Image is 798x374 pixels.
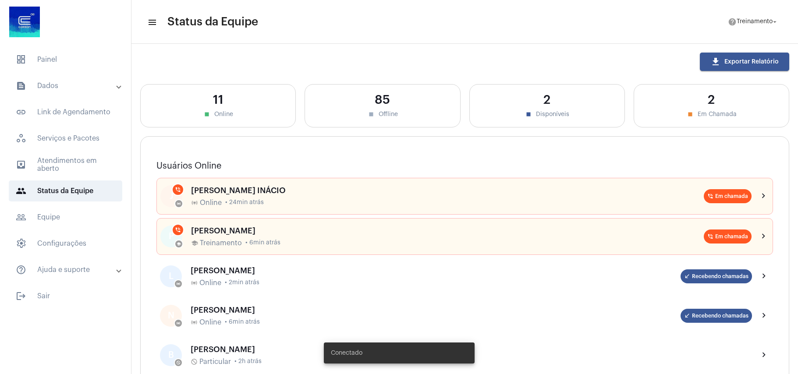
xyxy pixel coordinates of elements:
h3: Usuários Online [156,161,773,171]
button: Exportar Relatório [700,53,789,71]
mat-icon: do_not_disturb [176,360,181,365]
div: N [160,305,182,327]
mat-icon: school [177,242,181,246]
span: Treinamento [737,19,773,25]
mat-icon: phone_in_talk [175,227,181,233]
mat-icon: online_prediction [191,199,198,206]
mat-panel-title: Dados [16,81,117,91]
span: Online [199,318,221,326]
img: d4669ae0-8c07-2337-4f67-34b0df7f5ae4.jpeg [7,4,42,39]
mat-chip: Em chamada [704,189,752,203]
mat-icon: stop [203,110,211,118]
span: Online [200,199,222,207]
mat-icon: phone_in_talk [707,193,713,199]
mat-icon: stop [525,110,532,118]
mat-icon: online_prediction [191,279,198,286]
span: sidenav icon [16,238,26,249]
div: Disponíveis [479,110,616,118]
mat-icon: online_prediction [176,321,181,325]
span: Online [199,279,221,287]
mat-icon: online_prediction [177,201,181,206]
div: Em Chamada [643,110,780,118]
mat-icon: sidenav icon [16,212,26,222]
span: Configurações [9,233,122,254]
div: [PERSON_NAME] [191,266,681,275]
mat-icon: arrow_drop_down [771,18,779,26]
div: [PERSON_NAME] [191,345,752,354]
div: J [160,185,182,207]
span: Exportar Relatório [710,59,779,65]
mat-icon: help [728,18,737,26]
div: Online [149,110,287,118]
mat-icon: school [191,240,198,247]
span: Atendimentos em aberto [9,154,122,175]
button: Treinamento [723,13,784,31]
span: Link de Agendamento [9,102,122,123]
mat-icon: call_received [684,273,690,279]
mat-icon: chevron_right [759,310,770,321]
span: Equipe [9,207,122,228]
mat-icon: chevron_right [759,271,770,282]
mat-icon: chevron_right [759,191,769,201]
div: B [160,344,182,366]
span: • 24min atrás [225,199,264,206]
mat-icon: stop [367,110,375,118]
mat-icon: do_not_disturb [191,358,198,365]
span: sidenav icon [16,54,26,65]
mat-chip: Recebendo chamadas [681,269,752,283]
mat-icon: sidenav icon [16,107,26,117]
mat-chip: Em chamada [704,229,752,243]
span: Sair [9,286,122,307]
div: [PERSON_NAME] [191,306,681,314]
div: 11 [149,93,287,107]
mat-icon: stop [686,110,694,118]
div: Offline [314,110,451,118]
span: Painel [9,49,122,70]
mat-panel-title: Ajuda e suporte [16,265,117,275]
div: [PERSON_NAME] INÁCIO [191,186,704,195]
mat-icon: sidenav icon [16,291,26,301]
div: [PERSON_NAME] [191,226,704,235]
span: Serviços e Pacotes [9,128,122,149]
mat-chip: Recebendo chamadas [681,309,752,323]
span: Status da Equipe [9,180,122,201]
mat-icon: sidenav icon [16,81,26,91]
div: 85 [314,93,451,107]
div: P [160,226,182,247]
div: L [160,265,182,287]
mat-icon: sidenav icon [16,186,26,196]
mat-icon: online_prediction [191,319,198,326]
mat-icon: sidenav icon [16,265,26,275]
span: • 6min atrás [225,319,260,325]
mat-icon: chevron_right [759,350,770,360]
mat-icon: sidenav icon [16,159,26,170]
mat-icon: phone_in_talk [175,187,181,193]
mat-expansion-panel-header: sidenav iconDados [5,75,131,96]
mat-icon: online_prediction [176,282,181,286]
div: 2 [643,93,780,107]
span: • 6min atrás [245,240,280,246]
mat-icon: download [710,56,721,67]
div: 2 [479,93,616,107]
mat-icon: phone_in_talk [707,233,713,240]
mat-icon: call_received [684,313,690,319]
span: Treinamento [200,239,242,247]
span: • 2min atrás [225,279,259,286]
mat-expansion-panel-header: sidenav iconAjuda e suporte [5,259,131,280]
span: Conectado [331,349,362,357]
span: sidenav icon [16,133,26,144]
span: Particular [199,358,231,366]
mat-icon: chevron_right [759,231,769,242]
span: • 2h atrás [234,358,262,365]
mat-icon: sidenav icon [147,17,156,28]
span: Status da Equipe [167,15,258,29]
